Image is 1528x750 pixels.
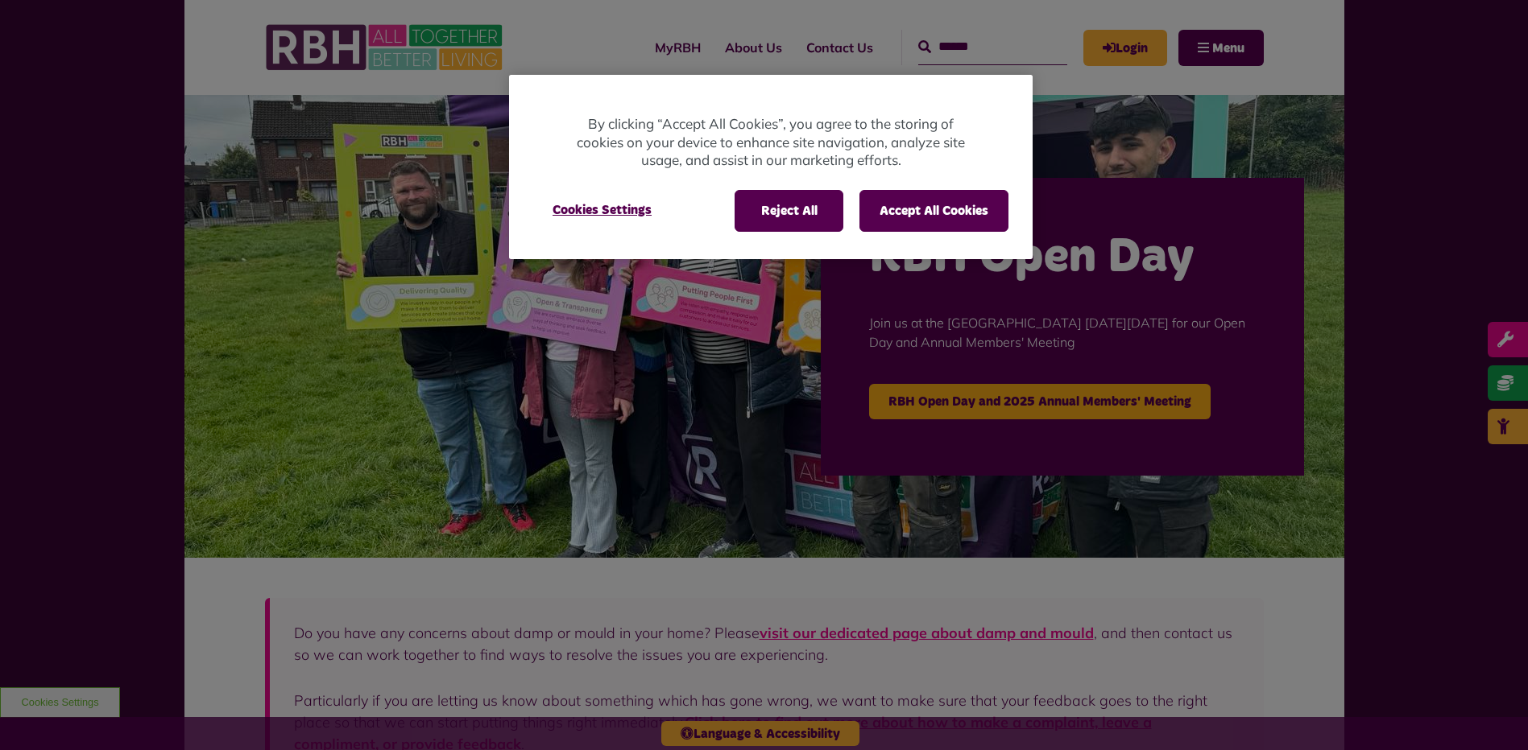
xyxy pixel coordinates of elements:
[533,190,671,230] button: Cookies Settings
[574,115,968,170] p: By clicking “Accept All Cookies”, you agree to the storing of cookies on your device to enhance s...
[509,75,1033,259] div: Cookie banner
[859,190,1008,232] button: Accept All Cookies
[735,190,843,232] button: Reject All
[509,75,1033,259] div: Privacy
